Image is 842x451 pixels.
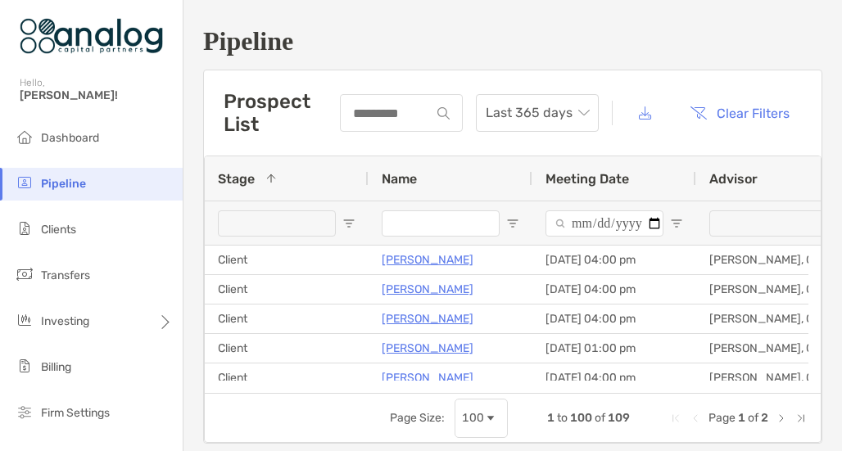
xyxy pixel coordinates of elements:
[20,7,163,65] img: Zoe Logo
[382,309,473,329] a: [PERSON_NAME]
[205,246,369,274] div: Client
[462,411,484,425] div: 100
[545,210,663,237] input: Meeting Date Filter Input
[532,246,696,274] div: [DATE] 04:00 pm
[41,131,99,145] span: Dashboard
[218,171,255,187] span: Stage
[557,411,568,425] span: to
[738,411,745,425] span: 1
[41,314,89,328] span: Investing
[382,210,500,237] input: Name Filter Input
[41,360,71,374] span: Billing
[545,171,629,187] span: Meeting Date
[794,412,808,425] div: Last Page
[532,363,696,392] div: [DATE] 04:00 pm
[570,411,592,425] span: 100
[203,26,822,56] h1: Pipeline
[205,363,369,392] div: Client
[382,279,473,300] a: [PERSON_NAME]
[382,250,473,270] a: [PERSON_NAME]
[608,411,630,425] span: 109
[677,95,802,131] button: Clear Filters
[486,95,589,131] span: Last 365 days
[689,412,702,425] div: Previous Page
[382,171,417,187] span: Name
[382,338,473,359] a: [PERSON_NAME]
[41,223,76,237] span: Clients
[595,411,605,425] span: of
[15,173,34,192] img: pipeline icon
[670,217,683,230] button: Open Filter Menu
[224,90,340,136] h3: Prospect List
[41,177,86,191] span: Pipeline
[669,412,682,425] div: First Page
[205,304,369,333] div: Client
[15,402,34,422] img: firm-settings icon
[437,107,450,120] img: input icon
[709,171,758,187] span: Advisor
[532,275,696,304] div: [DATE] 04:00 pm
[532,334,696,363] div: [DATE] 01:00 pm
[205,275,369,304] div: Client
[382,368,473,388] a: [PERSON_NAME]
[15,356,34,376] img: billing icon
[775,412,788,425] div: Next Page
[708,411,736,425] span: Page
[15,127,34,147] img: dashboard icon
[547,411,555,425] span: 1
[20,88,173,102] span: [PERSON_NAME]!
[748,411,758,425] span: of
[761,411,768,425] span: 2
[342,217,355,230] button: Open Filter Menu
[205,334,369,363] div: Client
[41,406,110,420] span: Firm Settings
[15,264,34,284] img: transfers icon
[41,268,90,282] span: Transfers
[506,217,519,230] button: Open Filter Menu
[455,399,508,438] div: Page Size
[15,310,34,330] img: investing icon
[390,411,445,425] div: Page Size:
[15,219,34,238] img: clients icon
[532,304,696,333] div: [DATE] 04:00 pm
